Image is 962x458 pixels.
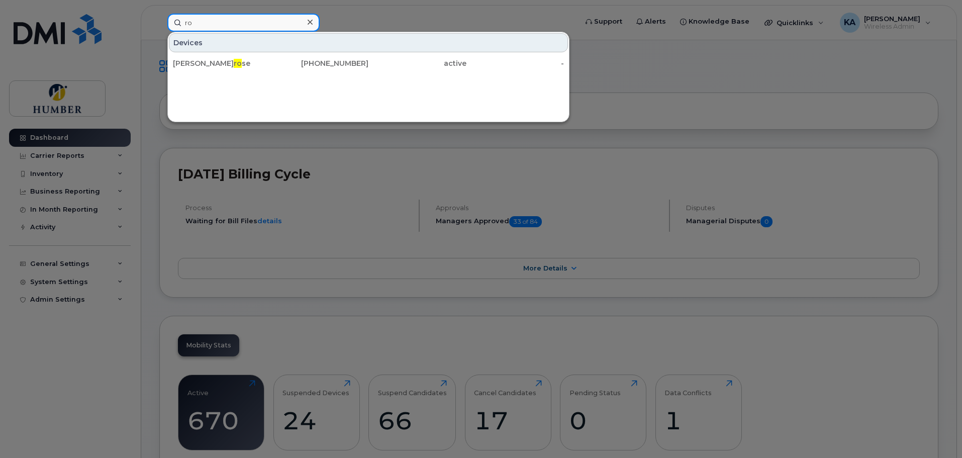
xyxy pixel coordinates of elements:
span: ro [234,59,242,68]
div: - [466,58,564,68]
a: [PERSON_NAME]rose[PHONE_NUMBER]active- [169,54,568,72]
div: Devices [169,33,568,52]
div: [PHONE_NUMBER] [271,58,369,68]
div: [PERSON_NAME] se [173,58,271,68]
div: active [368,58,466,68]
